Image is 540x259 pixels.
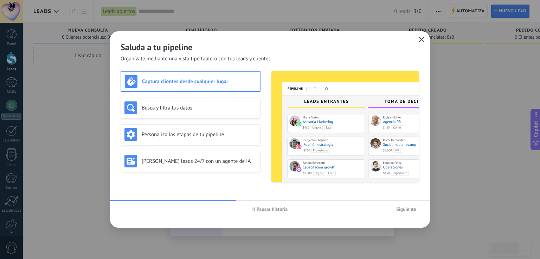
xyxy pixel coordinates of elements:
[396,207,416,212] span: Siguiente
[142,158,257,165] h3: [PERSON_NAME] leads 24/7 con un agente de IA
[257,207,288,212] span: Pausar historia
[121,55,272,62] span: Organízate mediante una vista tipo tablero con tus leads y clientes.
[142,105,257,111] h3: Busca y filtra tus datos
[249,204,291,214] button: Pausar historia
[142,131,257,138] h3: Personaliza las etapas de tu pipeline
[121,42,419,53] h2: Saluda a tu pipeline
[142,78,256,85] h3: Captura clientes desde cualquier lugar
[393,204,419,214] button: Siguiente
